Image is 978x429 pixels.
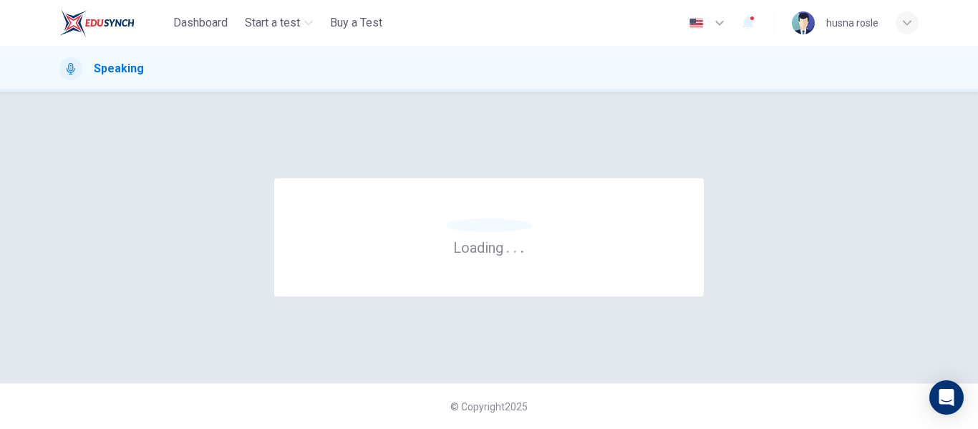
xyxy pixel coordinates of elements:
[173,14,228,32] span: Dashboard
[59,9,168,37] a: ELTC logo
[168,10,233,36] button: Dashboard
[94,60,144,77] h1: Speaking
[330,14,382,32] span: Buy a Test
[453,238,525,256] h6: Loading
[513,234,518,258] h6: .
[505,234,510,258] h6: .
[826,14,878,32] div: husna rosle
[792,11,815,34] img: Profile picture
[324,10,388,36] button: Buy a Test
[450,401,528,413] span: © Copyright 2025
[929,380,964,415] div: Open Intercom Messenger
[239,10,319,36] button: Start a test
[245,14,300,32] span: Start a test
[59,9,135,37] img: ELTC logo
[520,234,525,258] h6: .
[687,18,705,29] img: en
